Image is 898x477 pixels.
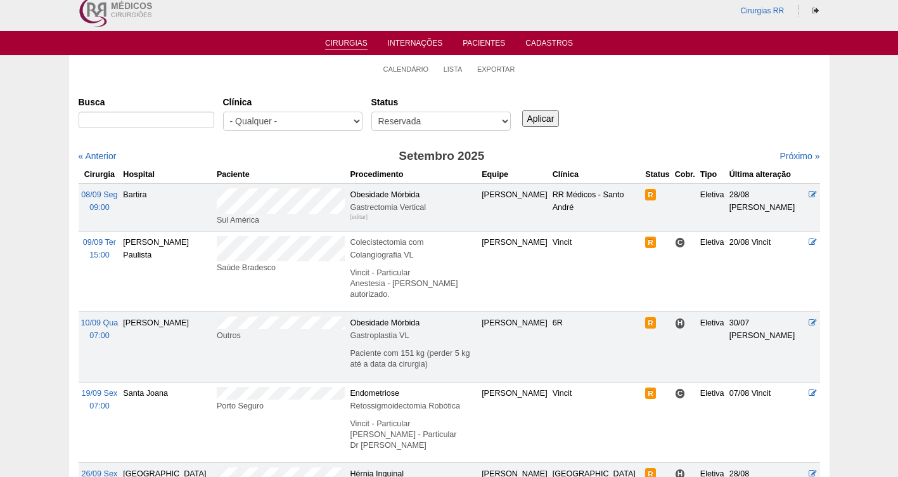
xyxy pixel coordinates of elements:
[350,408,368,421] div: [editar]
[89,251,110,259] span: 15:00
[479,183,550,231] td: [PERSON_NAME]
[479,382,550,462] td: [PERSON_NAME]
[643,166,672,184] th: Status
[214,166,348,184] th: Paciente
[550,231,643,311] td: Vincit
[727,382,807,462] td: 07/08 Vincit
[525,39,573,51] a: Cadastros
[81,190,117,199] span: 08/09 Seg
[675,388,686,399] span: Consultório
[550,312,643,382] td: 6R
[550,166,643,184] th: Clínica
[645,388,656,399] span: Reservada
[256,147,627,166] h3: Setembro 2025
[809,190,817,199] a: Editar
[223,96,362,108] label: Clínica
[809,318,817,327] a: Editar
[79,166,121,184] th: Cirurgia
[698,382,727,462] td: Eletiva
[350,419,477,451] p: Vincit - Particular [PERSON_NAME] - Particular Dr [PERSON_NAME]
[350,400,477,412] div: Retossigmoidectomia Robótica
[550,382,643,462] td: Vincit
[347,183,479,231] td: Obesidade Mórbida
[675,237,686,248] span: Consultório
[477,65,515,74] a: Exportar
[350,201,477,214] div: Gastrectomia Vertical
[522,110,560,127] input: Aplicar
[350,258,368,271] div: [editar]
[645,317,656,329] span: Reservada
[727,183,807,231] td: 28/08 [PERSON_NAME]
[809,389,817,398] a: Editar
[550,183,643,231] td: RR Médicos - Santo André
[645,237,656,248] span: Reservada
[479,166,550,184] th: Equipe
[645,189,656,200] span: Reservada
[350,236,477,261] div: Colecistectomia com Colangiografia VL
[350,211,368,223] div: [editar]
[727,312,807,382] td: 30/07 [PERSON_NAME]
[672,166,698,184] th: Cobr.
[120,231,214,311] td: [PERSON_NAME] Paulista
[740,6,784,15] a: Cirurgias RR
[463,39,505,51] a: Pacientes
[383,65,429,74] a: Calendário
[83,238,116,247] span: 09/09 Ter
[350,339,368,351] div: [editar]
[325,39,368,49] a: Cirurgias
[120,382,214,462] td: Santa Joana
[82,389,118,398] span: 19/09 Sex
[81,318,119,327] span: 10/09 Qua
[350,268,477,300] p: Vincit - Particular Anestesia - [PERSON_NAME] autorizado.
[698,231,727,311] td: Eletiva
[479,231,550,311] td: [PERSON_NAME]
[217,214,345,226] div: Sul América
[698,312,727,382] td: Eletiva
[120,312,214,382] td: [PERSON_NAME]
[347,382,479,462] td: Endometriose
[120,183,214,231] td: Bartira
[698,183,727,231] td: Eletiva
[79,112,214,128] input: Digite os termos que você deseja procurar.
[217,261,345,274] div: Saúde Bradesco
[89,203,110,212] span: 09:00
[82,389,118,410] a: 19/09 Sex 07:00
[479,312,550,382] td: [PERSON_NAME]
[81,190,117,212] a: 08/09 Seg 09:00
[89,402,110,410] span: 07:00
[81,318,119,340] a: 10/09 Qua 07:00
[388,39,443,51] a: Internações
[675,318,686,329] span: Hospital
[371,96,511,108] label: Status
[350,329,477,342] div: Gastroplastia VL
[347,166,479,184] th: Procedimento
[120,166,214,184] th: Hospital
[217,329,345,342] div: Outros
[350,348,477,370] p: Paciente com 151 kg (perder 5 kg até a data da cirurgia)
[812,7,819,15] i: Sair
[79,151,117,161] a: « Anterior
[83,238,116,259] a: 09/09 Ter 15:00
[444,65,463,74] a: Lista
[347,312,479,382] td: Obesidade Mórbida
[779,151,819,161] a: Próximo »
[217,400,345,412] div: Porto Seguro
[727,231,807,311] td: 20/08 Vincit
[809,238,817,247] a: Editar
[89,331,110,340] span: 07:00
[698,166,727,184] th: Tipo
[79,96,214,108] label: Busca
[727,166,807,184] th: Última alteração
